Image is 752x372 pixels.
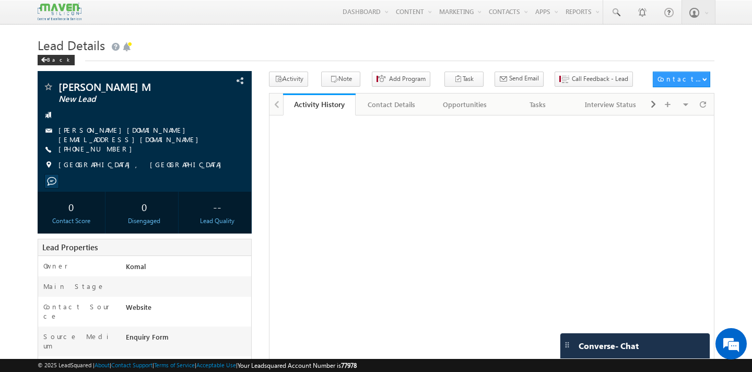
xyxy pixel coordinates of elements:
[186,216,249,226] div: Lead Quality
[38,37,105,53] span: Lead Details
[583,98,638,111] div: Interview Status
[40,197,102,216] div: 0
[95,362,110,368] a: About
[389,74,426,84] span: Add Program
[341,362,357,369] span: 77978
[196,362,236,368] a: Acceptable Use
[495,72,544,87] button: Send Email
[269,72,308,87] button: Activity
[186,197,249,216] div: --
[38,55,75,65] div: Back
[653,72,710,87] button: Contact Actions
[43,261,68,271] label: Owner
[58,160,227,170] span: [GEOGRAPHIC_DATA], [GEOGRAPHIC_DATA]
[43,282,105,291] label: Main Stage
[444,72,484,87] button: Task
[574,94,648,115] a: Interview Status
[123,332,251,346] div: Enquiry Form
[111,362,152,368] a: Contact Support
[657,74,702,84] div: Contact Actions
[429,94,502,115] a: Opportunities
[113,216,175,226] div: Disengaged
[43,332,115,351] label: Source Medium
[40,216,102,226] div: Contact Score
[113,197,175,216] div: 0
[572,74,628,84] span: Call Feedback - Lead
[364,98,419,111] div: Contact Details
[123,302,251,317] div: Website
[579,341,639,351] span: Converse - Chat
[42,242,98,252] span: Lead Properties
[58,82,191,92] span: [PERSON_NAME] M
[58,125,204,144] a: [PERSON_NAME][DOMAIN_NAME][EMAIL_ADDRESS][DOMAIN_NAME]
[58,94,191,104] span: New Lead
[58,144,137,155] span: [PHONE_NUMBER]
[501,94,574,115] a: Tasks
[38,54,80,63] a: Back
[372,72,430,87] button: Add Program
[321,72,360,87] button: Note
[563,341,571,349] img: carter-drag
[38,3,81,21] img: Custom Logo
[291,99,348,109] div: Activity History
[283,94,356,115] a: Activity History
[509,74,539,83] span: Send Email
[238,362,357,369] span: Your Leadsquared Account Number is
[154,362,195,368] a: Terms of Service
[555,72,633,87] button: Call Feedback - Lead
[38,361,357,370] span: © 2025 LeadSquared | | | | |
[437,98,492,111] div: Opportunities
[126,262,146,271] span: Komal
[356,94,429,115] a: Contact Details
[510,98,565,111] div: Tasks
[43,302,115,321] label: Contact Source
